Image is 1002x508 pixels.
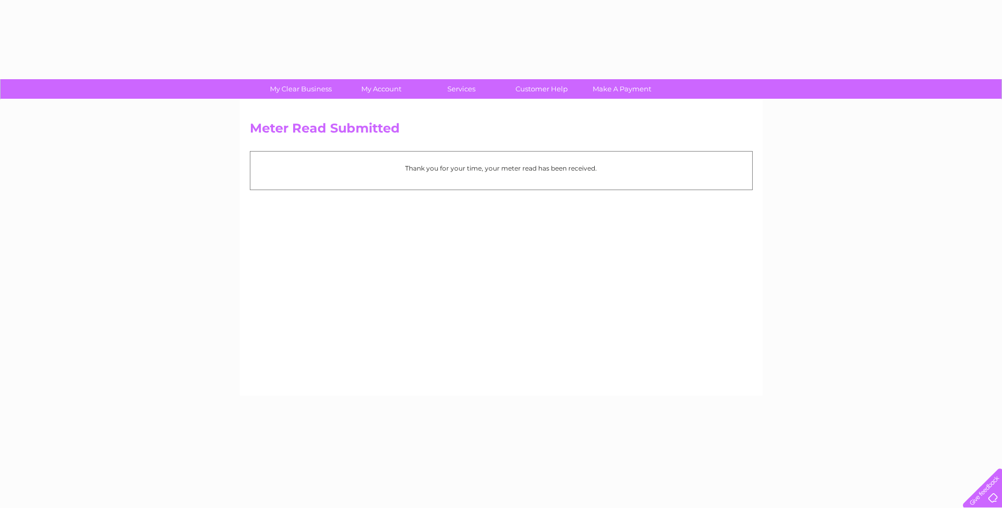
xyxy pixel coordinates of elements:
[250,121,753,141] h2: Meter Read Submitted
[257,79,344,99] a: My Clear Business
[498,79,585,99] a: Customer Help
[418,79,505,99] a: Services
[578,79,666,99] a: Make A Payment
[338,79,425,99] a: My Account
[256,163,747,173] p: Thank you for your time, your meter read has been received.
